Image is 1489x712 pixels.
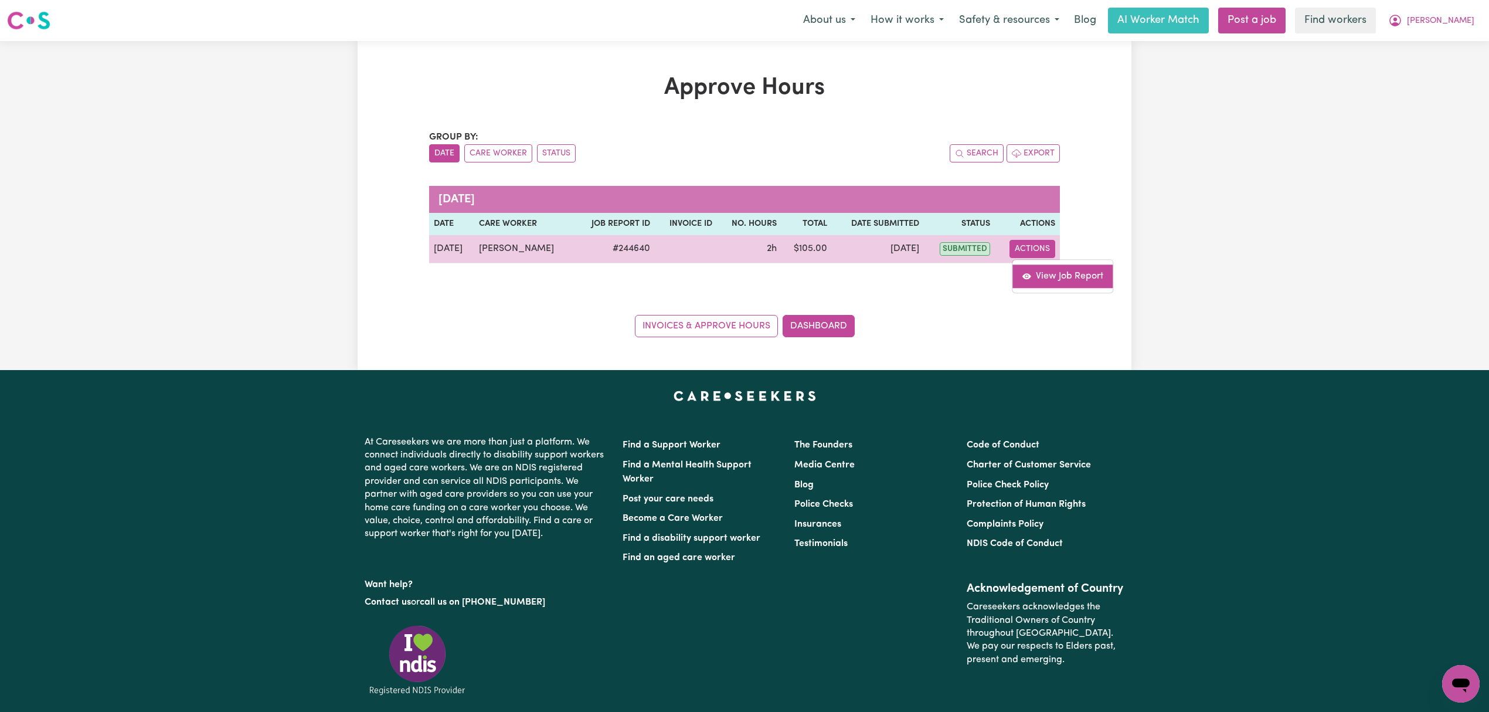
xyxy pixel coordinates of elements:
button: Actions [1009,240,1055,258]
td: [DATE] [429,235,474,263]
div: Actions [1012,259,1113,293]
a: Find a Mental Health Support Worker [623,460,752,484]
span: [PERSON_NAME] [1407,15,1474,28]
th: Care worker [474,213,574,235]
h1: Approve Hours [429,74,1060,102]
a: Post a job [1218,8,1286,33]
th: Status [924,213,995,235]
a: Police Check Policy [967,480,1049,490]
button: My Account [1381,8,1482,33]
th: Date [429,213,474,235]
a: Dashboard [783,315,855,337]
th: Job Report ID [574,213,655,235]
p: Want help? [365,574,608,591]
td: [PERSON_NAME] [474,235,574,263]
a: Invoices & Approve Hours [635,315,778,337]
button: sort invoices by paid status [537,144,576,162]
button: Export [1007,144,1060,162]
a: Code of Conduct [967,440,1039,450]
p: Careseekers acknowledges the Traditional Owners of Country throughout [GEOGRAPHIC_DATA]. We pay o... [967,596,1124,671]
a: Police Checks [794,500,853,509]
a: Contact us [365,598,411,607]
a: View job report 244640 [1012,265,1113,288]
button: About us [796,8,863,33]
th: No. Hours [717,213,781,235]
th: Date Submitted [832,213,923,235]
button: How it works [863,8,951,33]
a: Careseekers home page [674,391,816,401]
a: Charter of Customer Service [967,460,1091,470]
a: Blog [1067,8,1103,33]
a: Find an aged care worker [623,553,735,562]
a: Media Centre [794,460,855,470]
th: Invoice ID [655,213,716,235]
a: Blog [794,480,814,490]
a: Insurances [794,520,841,529]
th: Total [781,213,832,235]
a: Protection of Human Rights [967,500,1086,509]
button: Safety & resources [951,8,1067,33]
th: Actions [995,213,1060,235]
td: # 244640 [574,235,655,263]
a: call us on [PHONE_NUMBER] [420,598,545,607]
a: Become a Care Worker [623,514,723,523]
caption: [DATE] [429,186,1060,213]
iframe: Button to launch messaging window, conversation in progress [1442,665,1480,703]
a: Find a disability support worker [623,534,760,543]
a: Careseekers logo [7,7,50,34]
a: Post your care needs [623,494,713,504]
a: The Founders [794,440,852,450]
span: Group by: [429,133,478,142]
a: Complaints Policy [967,520,1043,529]
button: sort invoices by care worker [464,144,532,162]
img: Careseekers logo [7,10,50,31]
td: $ 105.00 [781,235,832,263]
a: Find workers [1295,8,1376,33]
button: Search [950,144,1004,162]
span: submitted [940,242,990,256]
td: [DATE] [832,235,923,263]
a: Find a Support Worker [623,440,720,450]
a: AI Worker Match [1108,8,1209,33]
a: NDIS Code of Conduct [967,539,1063,548]
p: or [365,591,608,613]
span: 2 hours [767,244,777,253]
a: Testimonials [794,539,848,548]
img: Registered NDIS provider [365,623,470,697]
h2: Acknowledgement of Country [967,582,1124,596]
button: sort invoices by date [429,144,460,162]
p: At Careseekers we are more than just a platform. We connect individuals directly to disability su... [365,431,608,545]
